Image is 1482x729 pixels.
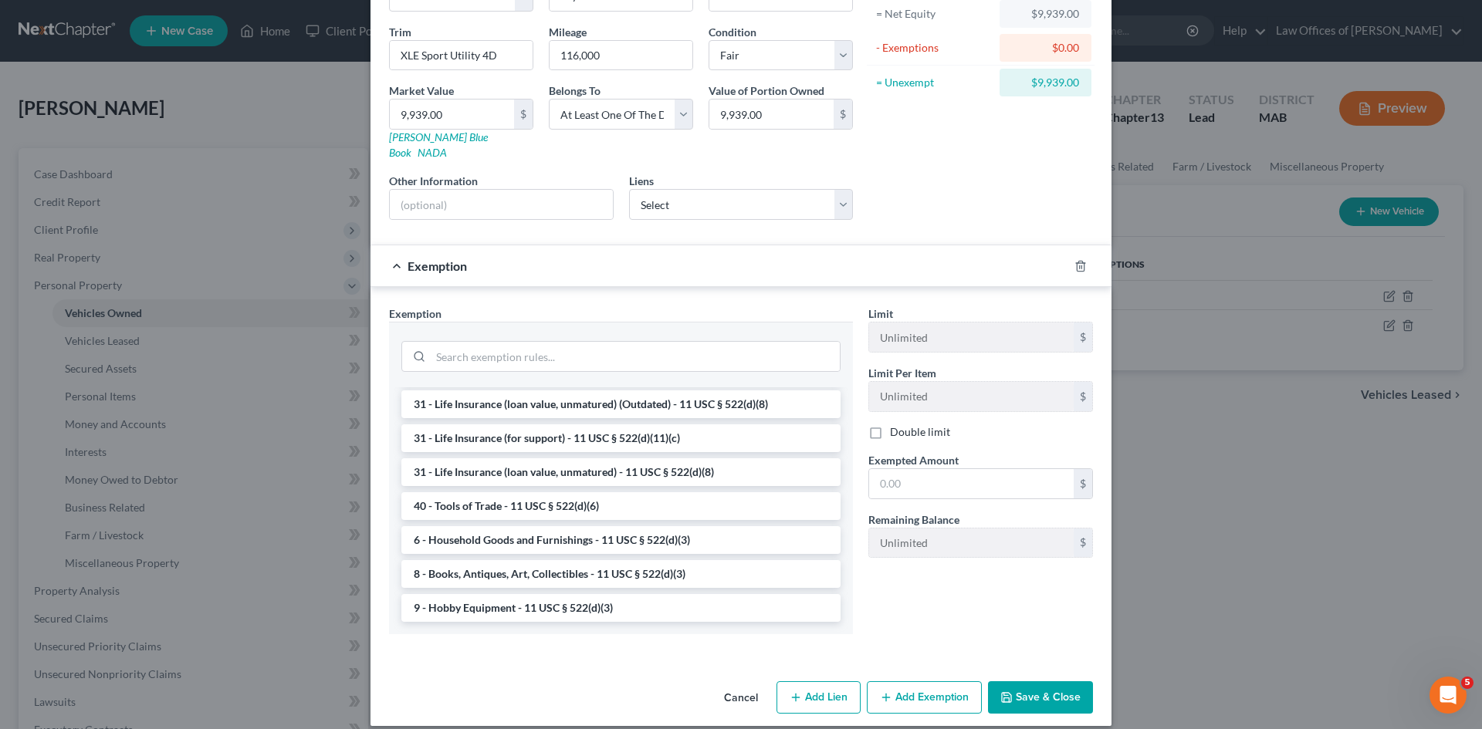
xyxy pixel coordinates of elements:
li: 40 - Tools of Trade - 11 USC § 522(d)(6) [401,492,841,520]
span: Exemption [389,307,442,320]
input: ex. LS, LT, etc [390,41,533,70]
button: Add Lien [777,681,861,714]
div: = Unexempt [876,75,993,90]
li: 31 - Life Insurance (for support) - 11 USC § 522(d)(11)(c) [401,424,841,452]
label: Double limit [890,424,950,440]
div: $9,939.00 [1012,75,1079,90]
button: Add Exemption [867,681,982,714]
label: Value of Portion Owned [709,83,824,99]
input: -- [869,322,1074,352]
label: Liens [629,173,654,189]
div: $ [1074,528,1092,558]
li: 31 - Life Insurance (loan value, unmatured) - 11 USC § 522(d)(8) [401,458,841,486]
a: [PERSON_NAME] Blue Book [389,130,488,159]
label: Remaining Balance [868,511,959,528]
input: -- [550,41,692,70]
li: 31 - Life Insurance (loan value, unmatured) (Outdated) - 11 USC § 522(d)(8) [401,390,841,418]
iframe: Intercom live chat [1430,677,1467,714]
label: Limit Per Item [868,365,936,381]
a: NADA [418,146,447,159]
li: 8 - Books, Antiques, Art, Collectibles - 11 USC § 522(d)(3) [401,560,841,588]
span: Exemption [408,258,467,273]
button: Save & Close [988,681,1093,714]
div: $ [514,100,533,129]
div: $ [834,100,852,129]
input: Search exemption rules... [431,342,840,371]
label: Condition [709,24,756,40]
input: -- [869,528,1074,558]
li: 9 - Hobby Equipment - 11 USC § 522(d)(3) [401,594,841,622]
label: Other Information [389,173,478,189]
div: - Exemptions [876,40,993,56]
div: $ [1074,382,1092,411]
div: $0.00 [1012,40,1079,56]
div: $ [1074,469,1092,498]
span: 5 [1461,677,1474,689]
label: Trim [389,24,411,40]
input: (optional) [390,190,613,219]
label: Market Value [389,83,454,99]
input: -- [869,382,1074,411]
span: Limit [868,307,893,320]
div: = Net Equity [876,6,993,22]
input: 0.00 [869,469,1074,498]
span: Belongs To [549,84,601,97]
input: 0.00 [709,100,834,129]
button: Cancel [712,683,770,714]
label: Mileage [549,24,587,40]
span: Exempted Amount [868,454,959,467]
div: $ [1074,322,1092,352]
li: 6 - Household Goods and Furnishings - 11 USC § 522(d)(3) [401,526,841,554]
input: 0.00 [390,100,514,129]
div: $9,939.00 [1012,6,1079,22]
